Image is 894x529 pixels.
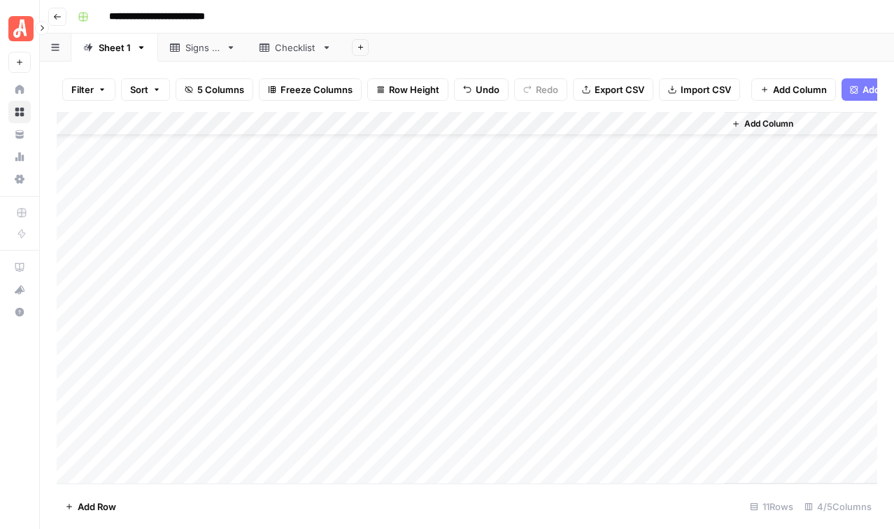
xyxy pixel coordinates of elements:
[8,11,31,46] button: Workspace: Angi
[8,278,31,301] button: What's new?
[454,78,509,101] button: Undo
[476,83,499,97] span: Undo
[8,256,31,278] a: AirOps Academy
[275,41,316,55] div: Checklist
[176,78,253,101] button: 5 Columns
[281,83,353,97] span: Freeze Columns
[659,78,740,101] button: Import CSV
[751,78,836,101] button: Add Column
[62,78,115,101] button: Filter
[8,168,31,190] a: Settings
[259,78,362,101] button: Freeze Columns
[121,78,170,101] button: Sort
[514,78,567,101] button: Redo
[8,101,31,123] a: Browse
[99,41,131,55] div: Sheet 1
[595,83,644,97] span: Export CSV
[130,83,148,97] span: Sort
[197,83,244,97] span: 5 Columns
[744,118,793,130] span: Add Column
[71,34,158,62] a: Sheet 1
[185,41,220,55] div: Signs of
[71,83,94,97] span: Filter
[681,83,731,97] span: Import CSV
[744,495,799,518] div: 11 Rows
[573,78,653,101] button: Export CSV
[78,500,116,514] span: Add Row
[8,78,31,101] a: Home
[389,83,439,97] span: Row Height
[536,83,558,97] span: Redo
[8,146,31,168] a: Usage
[9,279,30,300] div: What's new?
[8,301,31,323] button: Help + Support
[158,34,248,62] a: Signs of
[8,123,31,146] a: Your Data
[726,115,799,133] button: Add Column
[8,16,34,41] img: Angi Logo
[57,495,125,518] button: Add Row
[773,83,827,97] span: Add Column
[799,495,877,518] div: 4/5 Columns
[367,78,448,101] button: Row Height
[248,34,343,62] a: Checklist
